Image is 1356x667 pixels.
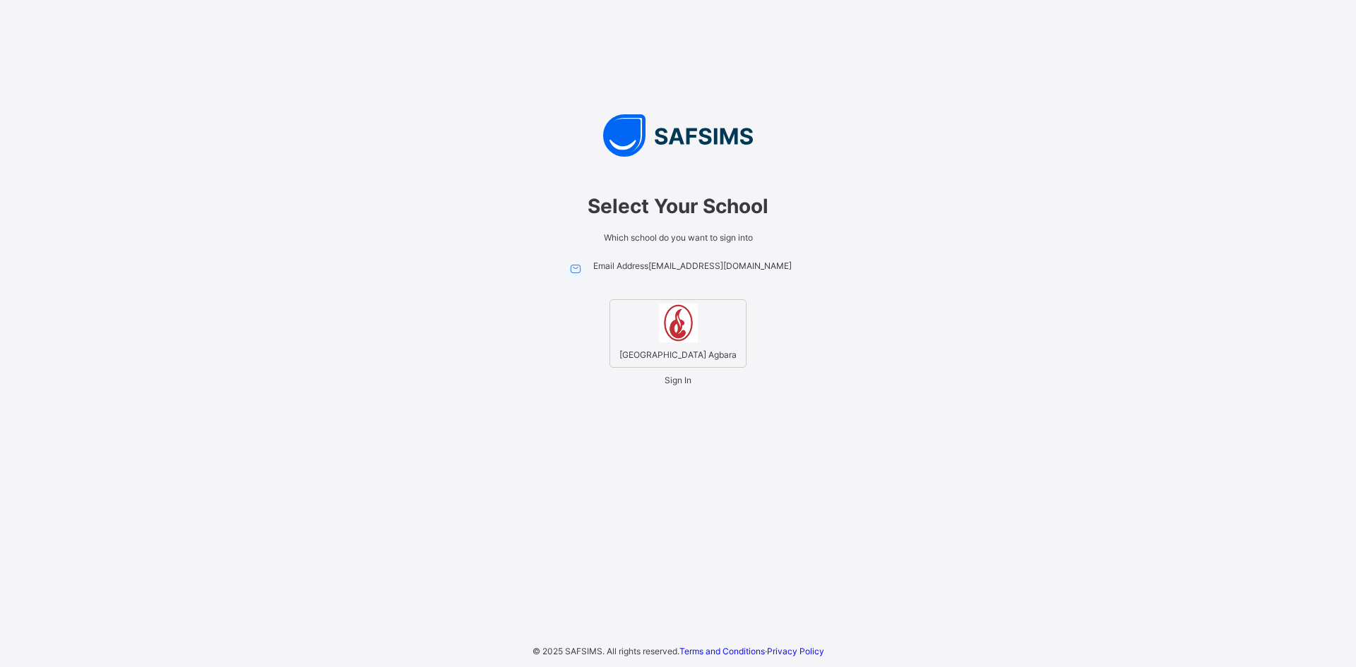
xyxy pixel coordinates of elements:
img: SAFSIMS Logo [466,114,890,157]
span: © 2025 SAFSIMS. All rights reserved. [533,646,679,656]
span: [GEOGRAPHIC_DATA] Agbara [616,346,740,363]
a: Terms and Conditions [679,646,765,656]
span: Sign In [665,375,691,385]
span: Which school do you want to sign into [480,232,876,243]
span: · [679,646,824,656]
img: Corona Secondary School Agbara [659,304,698,342]
span: [EMAIL_ADDRESS][DOMAIN_NAME] [648,260,792,271]
a: Privacy Policy [767,646,824,656]
span: Email Address [593,260,648,271]
span: Select Your School [480,194,876,218]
